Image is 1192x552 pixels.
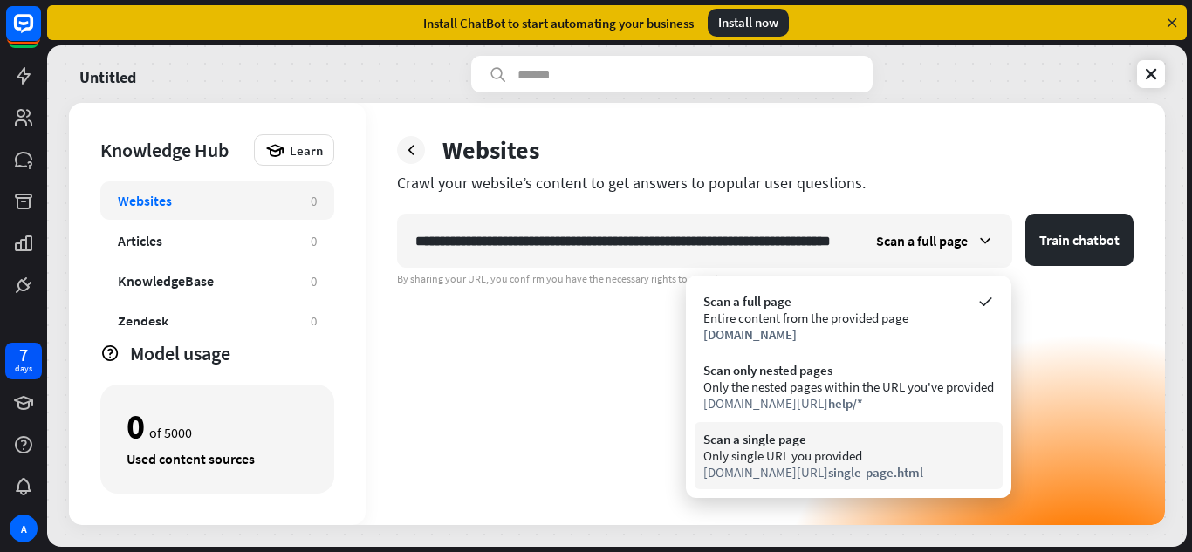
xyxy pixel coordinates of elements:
[311,233,317,249] div: 0
[130,341,334,365] div: Model usage
[703,362,994,378] div: Scan only nested pages
[79,56,136,92] a: Untitled
[311,273,317,290] div: 0
[100,138,245,162] div: Knowledge Hub
[703,431,994,447] div: Scan a single page
[118,192,172,209] div: Websites
[118,312,168,330] div: Zendesk
[127,412,308,441] div: of 5000
[703,326,797,343] span: [DOMAIN_NAME]
[442,134,539,166] div: Websites
[876,232,968,249] span: Scan a full page
[118,272,214,290] div: KnowledgeBase
[311,193,317,209] div: 0
[703,464,994,480] div: [DOMAIN_NAME][URL]
[708,9,789,37] div: Install now
[703,447,994,464] div: Only single URL you provided
[127,412,145,441] div: 0
[290,142,323,159] span: Learn
[5,343,42,379] a: 7 days
[311,313,317,330] div: 0
[828,395,863,412] span: help/*
[118,232,162,249] div: Articles
[10,515,38,542] div: A
[14,7,66,59] button: Open LiveChat chat widget
[19,347,28,363] div: 7
[127,450,308,467] div: Used content sources
[703,378,994,395] div: Only the nested pages within the URL you've provided
[828,464,923,480] span: single-page.html
[397,173,1134,193] div: Crawl your website’s content to get answers to popular user questions.
[703,310,994,326] div: Entire content from the provided page
[423,15,694,31] div: Install ChatBot to start automating your business
[703,293,994,310] div: Scan a full page
[703,395,994,412] div: [DOMAIN_NAME][URL]
[1025,214,1134,266] button: Train chatbot
[15,363,32,375] div: days
[397,272,1134,286] div: By sharing your URL, you confirm you have the necessary rights to share its content.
